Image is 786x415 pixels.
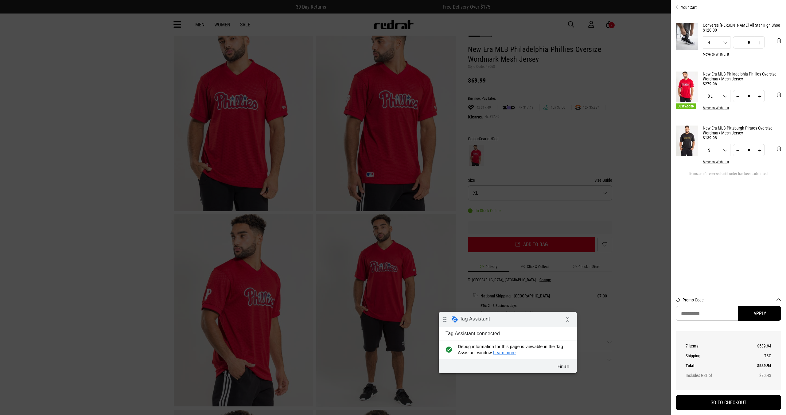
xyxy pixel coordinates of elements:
[741,351,771,361] td: TBC
[733,90,743,102] button: Decrease quantity
[703,148,730,152] span: S
[686,361,741,370] th: Total
[703,126,781,135] a: New Era MLB Pittsburgh Pirates Oversize Wordmark Mesh Jersey
[676,126,698,156] img: New Era MLB Pittsburgh Pirates Oversize Wordmark Mesh Jersey
[703,23,781,28] a: Converse [PERSON_NAME] All Star High Shoe
[703,72,781,81] a: New Era MLB Philadelphia Phillies Oversize Wordmark Mesh Jersey
[686,341,741,351] th: 7 items
[743,90,755,102] input: Quantity
[741,361,771,370] td: $539.94
[703,28,781,33] div: $120.00
[19,32,128,44] span: Debug information for this page is viewable in the Tag Assistant window
[676,395,781,410] button: GO TO CHECKOUT
[703,40,730,45] span: 4
[772,141,786,156] button: 'Remove from cart
[703,94,730,98] span: XL
[772,87,786,102] button: 'Remove from cart
[703,52,729,56] button: Move to Wish List
[683,297,781,302] button: Promo Code
[5,2,23,21] button: Open LiveChat chat widget
[676,23,698,50] img: Converse Chuck Taylor All Star High Shoe
[743,144,755,156] input: Quantity
[686,370,741,380] th: Includes GST of
[703,160,729,164] button: Move to Wish List
[123,2,135,14] i: Collapse debug badge
[772,33,786,48] button: 'Remove from cart
[676,103,696,109] span: Just Added
[755,90,765,102] button: Increase quantity
[755,36,765,48] button: Increase quantity
[741,370,771,380] td: $70.43
[741,341,771,351] td: $539.94
[114,49,136,60] button: Finish
[743,36,755,48] input: Quantity
[676,306,738,321] input: Promo Code
[676,72,698,102] img: New Era MLB Philadelphia Phillies Oversize Wordmark Mesh Jersey
[733,144,743,156] button: Decrease quantity
[676,172,781,181] div: Items aren't reserved until order has been submitted
[703,106,729,110] button: Move to Wish List
[686,351,741,361] th: Shipping
[703,135,781,140] div: $139.98
[54,38,77,43] a: Learn more
[738,306,781,321] button: Apply
[755,144,765,156] button: Increase quantity
[5,32,15,44] i: check_circle
[21,4,52,10] span: Tag Assistant
[733,36,743,48] button: Decrease quantity
[703,81,781,86] div: $279.96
